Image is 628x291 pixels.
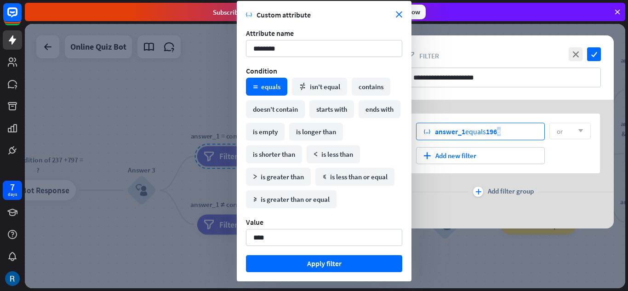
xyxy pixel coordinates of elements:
div: equals [435,127,501,136]
div: ends with [359,100,400,118]
span: answer_1 [435,127,465,136]
div: Attribute name [246,29,402,38]
div: is less than or equal [315,168,394,186]
i: math_equal [253,85,258,89]
span: Custom attribute [257,10,396,19]
div: is less than [307,145,360,163]
div: doesn't contain [246,100,305,118]
div: Condition [246,66,402,75]
a: 7 days [3,181,22,200]
i: math_less_or_equal [322,175,327,179]
div: is greater than or equal [246,190,337,208]
div: is shorter than [246,145,302,163]
span: or [557,127,563,136]
i: arrow_down [573,128,583,134]
i: math_not_equal [299,83,307,91]
i: plus [475,189,481,194]
i: close [396,11,402,18]
div: 7 [10,183,15,191]
i: close [569,47,582,61]
div: Add new filter [416,147,545,164]
div: is greater than [246,168,311,186]
button: Open LiveChat chat widget [7,4,35,31]
i: math_less [314,152,318,157]
i: variable [246,11,252,18]
i: variable [423,128,430,135]
div: Subscribe in days to get your first month for $1 [213,6,365,18]
div: contains [352,78,390,96]
span: Add filter group [488,187,534,197]
div: is empty [246,123,285,141]
div: is longer than [289,123,343,141]
i: math_greater_or_equal [253,197,257,202]
div: starts with [309,100,354,118]
span: 1966 [486,127,501,136]
i: plus [423,152,431,159]
span: Filter [419,51,439,60]
button: Apply filter [246,255,402,272]
div: isn't equal [292,78,347,96]
div: days [8,191,17,198]
i: math_greater [253,175,257,179]
i: check [587,47,601,61]
div: Value [246,217,402,227]
div: equals [246,78,287,96]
